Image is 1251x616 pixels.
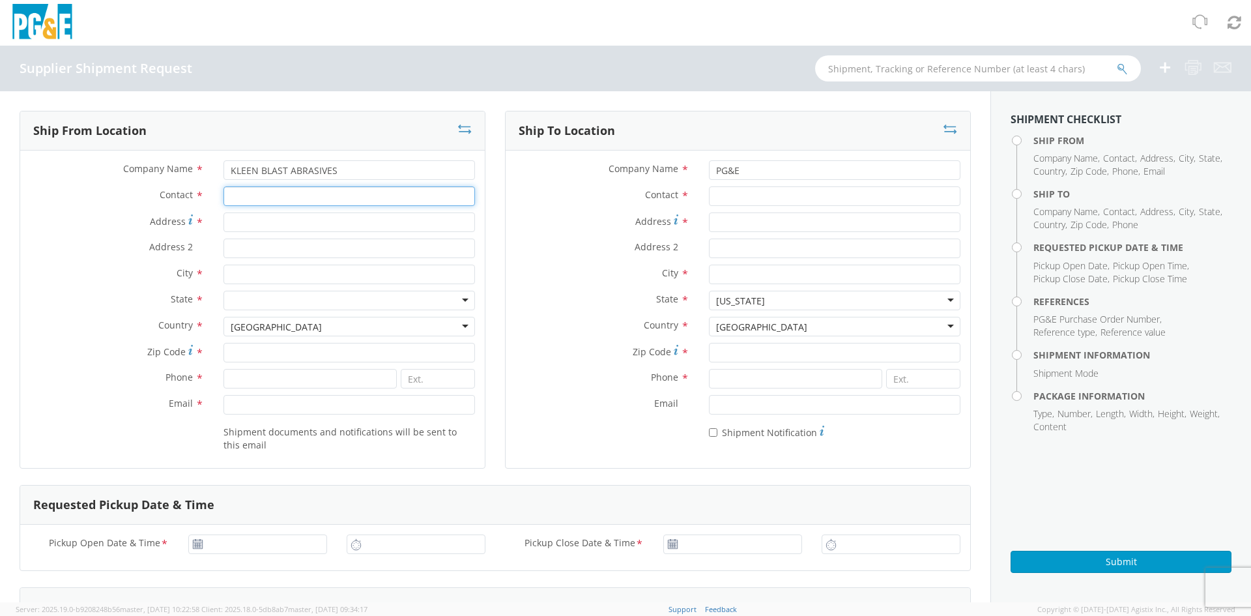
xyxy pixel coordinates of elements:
span: Email [169,397,193,409]
span: Copyright © [DATE]-[DATE] Agistix Inc., All Rights Reserved [1037,604,1235,615]
span: City [662,267,678,279]
div: [GEOGRAPHIC_DATA] [716,321,807,334]
span: Address [635,215,671,227]
span: Phone [651,371,678,383]
span: Shipment Mode [1033,367,1099,379]
li: , [1033,218,1067,231]
span: Weight [1190,407,1218,420]
h4: Shipment Information [1033,350,1231,360]
li: , [1033,165,1067,178]
span: master, [DATE] 10:22:58 [120,604,199,614]
span: Phone [1112,165,1138,177]
label: Shipment Notification [709,424,824,439]
span: Reference type [1033,326,1095,338]
span: Reference value [1100,326,1166,338]
span: Country [644,319,678,331]
a: Feedback [705,604,737,614]
span: master, [DATE] 09:34:17 [288,604,367,614]
span: Address [1140,205,1173,218]
li: , [1199,152,1222,165]
li: , [1179,205,1196,218]
span: Company Name [123,162,193,175]
span: Zip Code [147,345,186,358]
span: City [1179,205,1194,218]
span: Pickup Open Date & Time [49,536,160,551]
strong: Shipment Checklist [1011,112,1121,126]
span: Number [1057,407,1091,420]
span: State [171,293,193,305]
div: [US_STATE] [716,295,765,308]
span: Zip Code [633,345,671,358]
span: Company Name [1033,205,1098,218]
li: , [1140,152,1175,165]
img: pge-logo-06675f144f4cfa6a6814.png [10,4,75,42]
li: , [1033,407,1054,420]
span: Email [654,397,678,409]
span: Content [1033,420,1067,433]
span: Email [1143,165,1165,177]
h4: Ship From [1033,136,1231,145]
li: , [1129,407,1155,420]
span: Contact [645,188,678,201]
span: Phone [1112,218,1138,231]
label: Shipment documents and notifications will be sent to this email [223,424,475,452]
a: Support [669,604,697,614]
span: Phone [165,371,193,383]
span: Company Name [1033,152,1098,164]
li: , [1033,313,1162,326]
li: , [1158,407,1186,420]
span: Address [1140,152,1173,164]
span: Pickup Close Time [1113,272,1187,285]
h4: Supplier Shipment Request [20,61,192,76]
div: [GEOGRAPHIC_DATA] [231,321,322,334]
span: Country [1033,165,1065,177]
span: Pickup Close Date [1033,272,1108,285]
li: , [1071,218,1109,231]
li: , [1103,205,1137,218]
input: Ext. [886,369,960,389]
input: Shipment Notification [709,428,717,437]
span: Pickup Open Date [1033,259,1108,272]
li: , [1071,165,1109,178]
li: , [1033,259,1110,272]
span: State [1199,152,1220,164]
input: Ext. [401,369,475,389]
span: Contact [1103,205,1135,218]
span: Country [158,319,193,331]
span: Pickup Close Date & Time [525,536,635,551]
h4: Ship To [1033,189,1231,199]
span: Length [1096,407,1124,420]
h4: References [1033,297,1231,306]
span: PG&E Purchase Order Number [1033,313,1160,325]
li: , [1179,152,1196,165]
h3: Ship From Location [33,125,147,138]
span: Width [1129,407,1153,420]
h3: References [33,601,99,614]
h4: Requested Pickup Date & Time [1033,242,1231,252]
h3: Ship To Location [519,125,615,138]
li: , [1096,407,1126,420]
li: , [1199,205,1222,218]
span: Height [1158,407,1185,420]
span: Client: 2025.18.0-5db8ab7 [201,604,367,614]
span: Contact [1103,152,1135,164]
span: Pickup Open Time [1113,259,1187,272]
span: City [177,267,193,279]
span: Country [1033,218,1065,231]
li: , [1112,165,1140,178]
span: Zip Code [1071,218,1107,231]
span: Company Name [609,162,678,175]
h4: Package Information [1033,391,1231,401]
li: , [1033,205,1100,218]
span: Address 2 [149,241,193,253]
li: , [1140,205,1175,218]
li: , [1057,407,1093,420]
span: Zip Code [1071,165,1107,177]
span: State [656,293,678,305]
button: Submit [1011,551,1231,573]
span: Contact [160,188,193,201]
li: , [1190,407,1220,420]
span: State [1199,205,1220,218]
span: City [1179,152,1194,164]
li: , [1033,272,1110,286]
